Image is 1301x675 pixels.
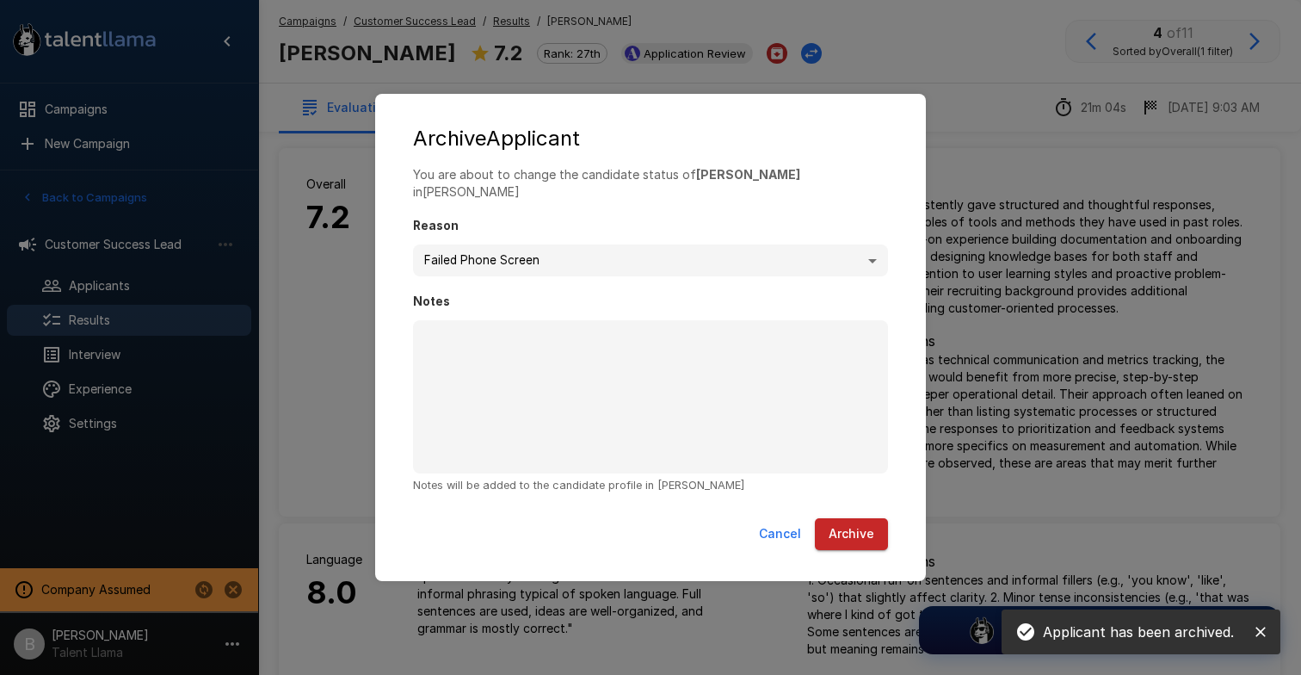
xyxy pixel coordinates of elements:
[392,111,909,166] h2: Archive Applicant
[413,218,888,235] label: Reason
[413,476,888,494] p: Notes will be added to the candidate profile in [PERSON_NAME]
[696,167,800,182] b: [PERSON_NAME]
[413,294,888,311] label: Notes
[413,166,888,201] p: You are about to change the candidate status of in [PERSON_NAME]
[815,518,888,550] button: Archive
[413,245,888,277] div: Failed Phone Screen
[1043,622,1234,642] p: Applicant has been archived.
[752,518,808,550] button: Cancel
[1248,619,1273,645] button: close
